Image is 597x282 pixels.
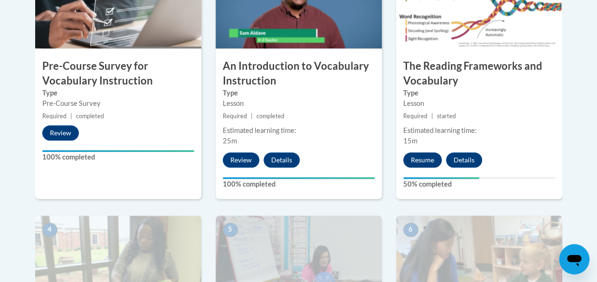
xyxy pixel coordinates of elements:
[403,98,555,109] div: Lesson
[223,137,237,145] span: 25m
[403,88,555,98] label: Type
[223,125,375,136] div: Estimated learning time:
[42,88,194,98] label: Type
[403,125,555,136] div: Estimated learning time:
[223,152,259,168] button: Review
[403,152,442,168] button: Resume
[42,150,194,152] div: Your progress
[403,179,555,189] label: 50% completed
[431,113,433,120] span: |
[76,113,104,120] span: completed
[396,59,562,88] h3: The Reading Frameworks and Vocabulary
[42,223,57,237] span: 4
[251,113,253,120] span: |
[223,88,375,98] label: Type
[70,113,72,120] span: |
[264,152,300,168] button: Details
[403,113,427,120] span: Required
[35,59,201,88] h3: Pre-Course Survey for Vocabulary Instruction
[403,223,418,237] span: 6
[42,125,79,141] button: Review
[223,98,375,109] div: Lesson
[223,223,238,237] span: 5
[223,113,247,120] span: Required
[223,177,375,179] div: Your progress
[559,244,589,274] iframe: Button to launch messaging window
[42,98,194,109] div: Pre-Course Survey
[223,179,375,189] label: 100% completed
[42,113,66,120] span: Required
[437,113,456,120] span: started
[403,137,417,145] span: 15m
[256,113,284,120] span: completed
[216,59,382,88] h3: An Introduction to Vocabulary Instruction
[446,152,482,168] button: Details
[42,152,194,162] label: 100% completed
[403,177,479,179] div: Your progress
